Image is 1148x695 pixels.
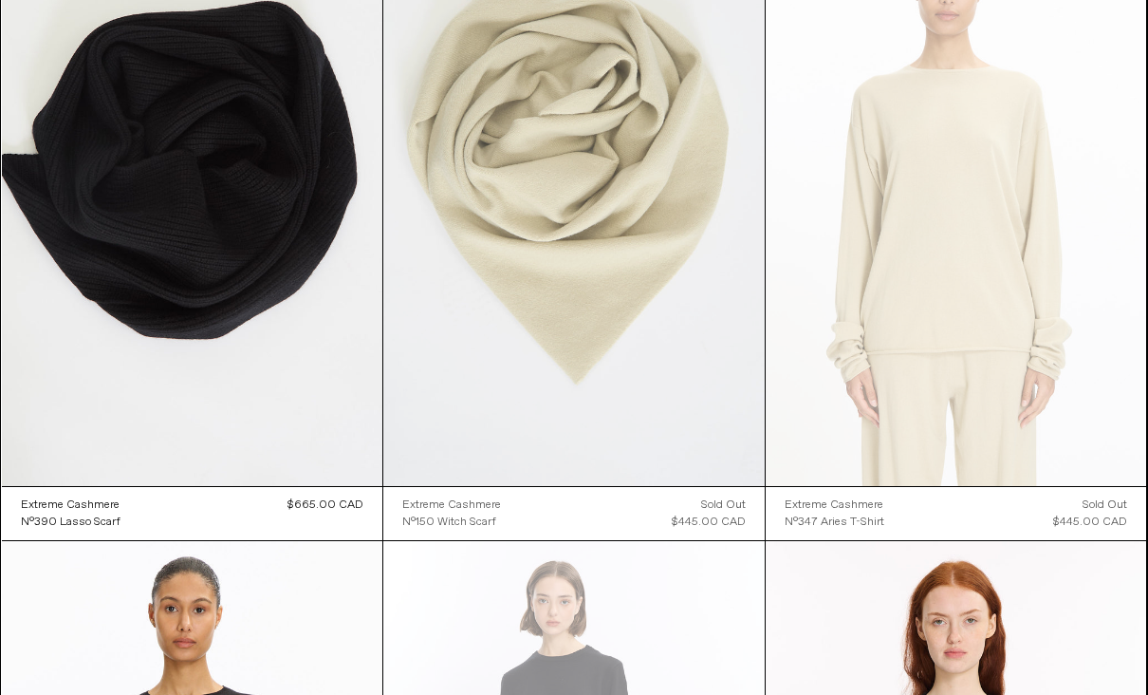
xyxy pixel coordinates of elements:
a: Extreme Cashmere [785,497,884,514]
a: N°150 Witch Scarf [402,514,501,531]
div: Sold out [701,497,746,514]
div: Extreme Cashmere [21,498,120,514]
div: N°347 Aries T-Shirt [785,515,884,531]
a: N°347 Aries T-Shirt [785,514,884,531]
a: Extreme Cashmere [21,497,120,514]
div: Sold out [1083,497,1127,514]
div: N°390 Lasso Scarf [21,515,120,531]
a: Extreme Cashmere [402,497,501,514]
div: N°150 Witch Scarf [402,515,496,531]
div: $445.00 CAD [672,514,746,531]
a: N°390 Lasso Scarf [21,514,120,531]
div: Extreme Cashmere [785,498,883,514]
div: Extreme Cashmere [402,498,501,514]
div: $665.00 CAD [287,497,363,514]
div: $445.00 CAD [1053,514,1127,531]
